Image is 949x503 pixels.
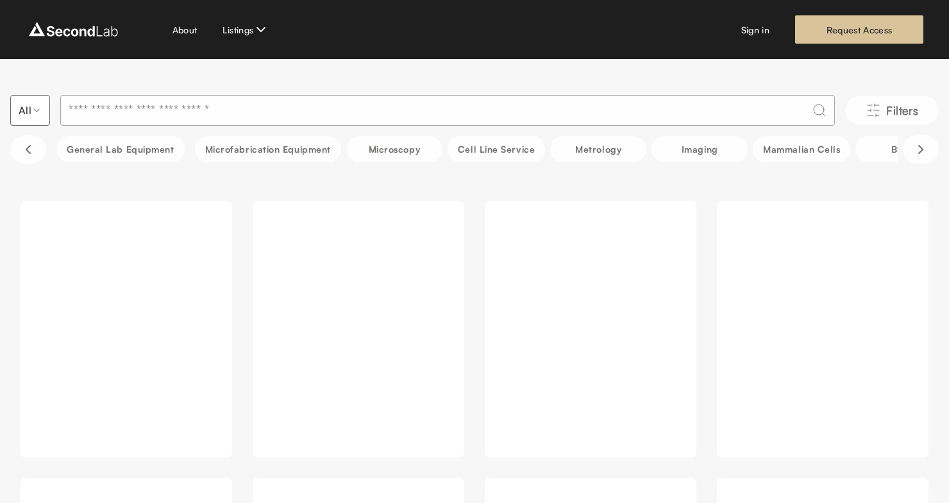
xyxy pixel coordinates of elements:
[741,23,769,37] a: Sign in
[10,95,50,126] button: Select listing type
[448,136,545,162] button: Cell line service
[753,136,850,162] button: Mammalian Cells
[886,101,918,119] span: Filters
[10,135,46,164] button: Scroll left
[845,96,939,124] button: Filters
[223,22,269,37] button: Listings
[56,136,185,162] button: General Lab equipment
[651,136,748,162] button: Imaging
[172,23,197,37] a: About
[26,19,121,40] img: logo
[195,136,341,162] button: Microfabrication Equipment
[346,136,442,162] button: Microscopy
[550,136,646,162] button: Metrology
[903,135,939,164] button: Scroll right
[795,15,923,44] a: Request Access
